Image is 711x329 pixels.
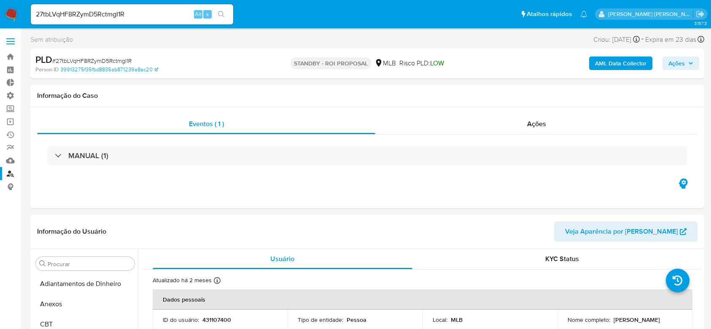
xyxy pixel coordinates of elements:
p: STANDBY - ROI PROPOSAL [291,57,371,69]
button: Procurar [39,260,46,267]
a: Notificações [580,11,587,18]
span: s [206,10,209,18]
span: Ações [668,57,685,70]
p: 431107400 [202,316,231,324]
button: Veja Aparência por [PERSON_NAME] [554,221,698,242]
p: ID do usuário : [163,316,199,324]
b: AML Data Collector [595,57,646,70]
span: KYC Status [545,254,579,264]
a: 39913275f35fbd8835ab871239a8ac20 [60,66,158,73]
span: Atalhos rápidos [527,10,572,19]
button: search-icon [213,8,230,20]
div: MANUAL (1) [47,146,687,165]
span: Veja Aparência por [PERSON_NAME] [565,221,678,242]
p: Atualizado há 2 meses [153,276,212,284]
b: PLD [35,53,52,66]
p: Local : [433,316,447,324]
span: Alt [195,10,202,18]
button: Anexos [32,294,138,314]
span: - [641,34,644,45]
button: Ações [663,57,699,70]
p: MLB [451,316,463,324]
p: Tipo de entidade : [298,316,343,324]
p: Nome completo : [568,316,610,324]
span: Usuário [270,254,294,264]
h1: Informação do Usuário [37,227,106,236]
input: Pesquise usuários ou casos... [31,9,233,20]
b: Person ID [35,66,59,73]
button: AML Data Collector [589,57,652,70]
div: Criou: [DATE] [593,34,640,45]
span: Expira em 23 dias [645,35,696,44]
h3: MANUAL (1) [68,151,108,160]
button: Adiantamentos de Dinheiro [32,274,138,294]
span: LOW [430,58,444,68]
p: andrea.asantos@mercadopago.com.br [608,10,693,18]
a: Sair [696,10,705,19]
p: Pessoa [347,316,366,324]
span: # 27tbLVqHF8RZymD5RctmgI1R [52,57,132,65]
p: [PERSON_NAME] [614,316,660,324]
span: Risco PLD: [399,59,444,68]
span: Sem atribuição [30,35,73,44]
span: Eventos ( 1 ) [189,119,224,129]
h1: Informação do Caso [37,92,698,100]
span: Ações [527,119,546,129]
div: MLB [374,59,396,68]
th: Dados pessoais [153,289,692,310]
input: Procurar [48,260,131,268]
